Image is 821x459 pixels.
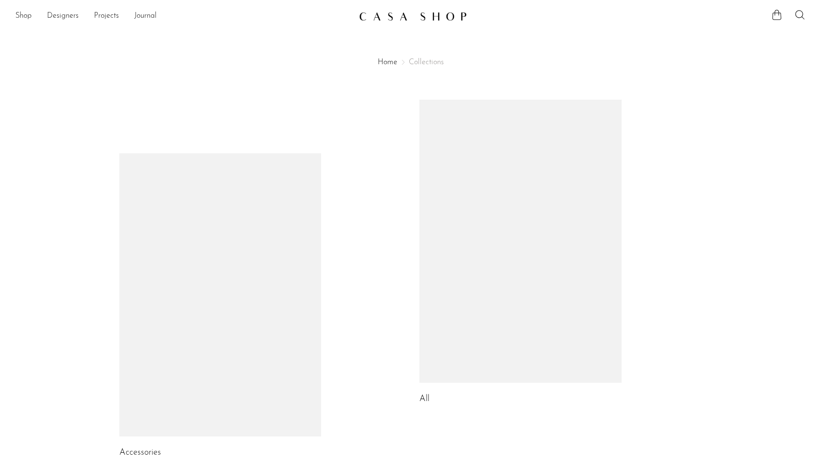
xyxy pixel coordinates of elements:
[94,10,119,23] a: Projects
[47,10,79,23] a: Designers
[378,58,397,66] a: Home
[15,8,351,24] nav: Desktop navigation
[119,448,161,457] a: Accessories
[119,58,702,66] nav: Breadcrumbs
[409,58,444,66] span: Collections
[15,8,351,24] ul: NEW HEADER MENU
[15,10,32,23] a: Shop
[134,10,157,23] a: Journal
[419,395,429,403] a: All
